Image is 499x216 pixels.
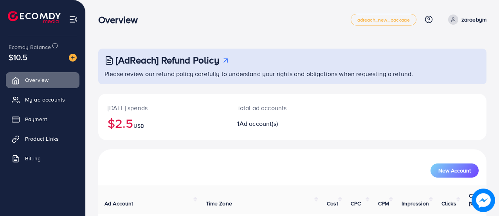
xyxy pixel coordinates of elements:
[431,163,479,178] button: New Account
[402,200,429,207] span: Impression
[351,14,416,25] a: adreach_new_package
[351,200,361,207] span: CPC
[357,17,410,22] span: adreach_new_package
[69,54,77,62] img: image
[472,189,495,212] img: image
[6,131,79,147] a: Product Links
[240,119,278,128] span: Ad account(s)
[98,14,144,25] h3: Overview
[25,96,65,103] span: My ad accounts
[469,192,479,207] span: CTR (%)
[108,103,218,113] p: [DATE] spends
[461,15,486,24] p: zaraebym
[104,69,482,78] p: Please review our refund policy carefully to understand your rights and obligations when requesti...
[116,54,219,66] h3: [AdReach] Refund Policy
[6,92,79,107] a: My ad accounts
[104,200,133,207] span: Ad Account
[8,11,61,23] img: logo
[6,111,79,127] a: Payment
[9,43,51,51] span: Ecomdy Balance
[6,151,79,166] a: Billing
[206,200,232,207] span: Time Zone
[237,103,315,113] p: Total ad accounts
[445,15,486,25] a: zaraebym
[108,116,218,131] h2: $2.5
[6,72,79,88] a: Overview
[327,200,338,207] span: Cost
[25,76,49,84] span: Overview
[133,122,144,130] span: USD
[25,115,47,123] span: Payment
[25,154,41,162] span: Billing
[69,15,78,24] img: menu
[9,51,27,63] span: $10.5
[438,168,471,173] span: New Account
[441,200,456,207] span: Clicks
[237,120,315,127] h2: 1
[25,135,59,143] span: Product Links
[378,200,389,207] span: CPM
